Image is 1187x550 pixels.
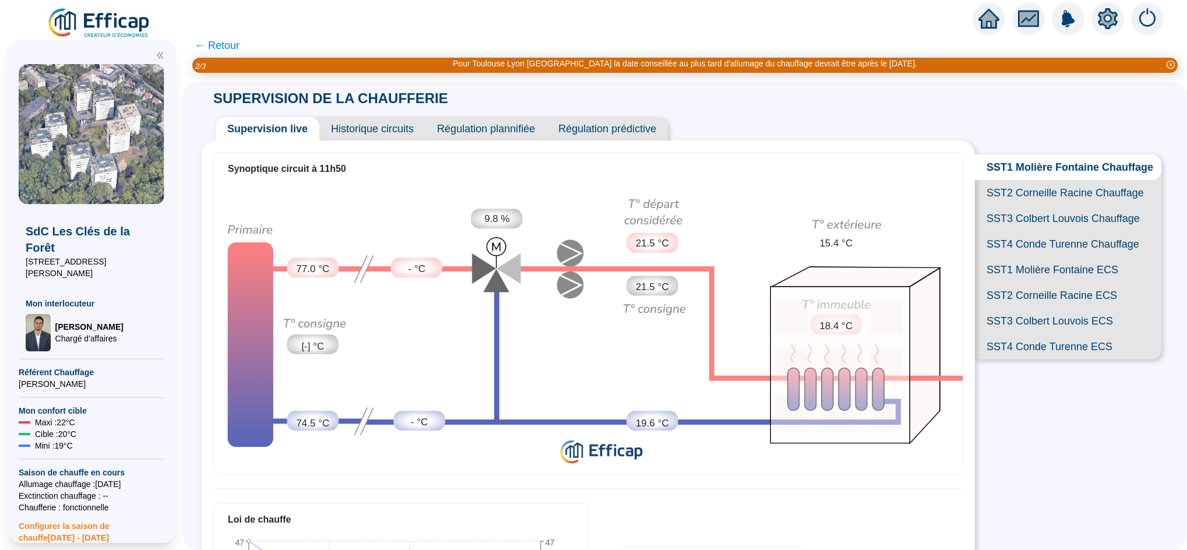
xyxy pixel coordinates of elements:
span: 77.0 °C [296,262,329,276]
span: [STREET_ADDRESS][PERSON_NAME] [26,256,157,279]
span: [-] °C [301,339,324,354]
span: 21.5 °C [636,280,669,294]
span: Mon confort cible [19,405,164,417]
span: double-left [156,51,164,59]
span: fund [1018,8,1039,29]
span: 74.5 °C [296,416,329,431]
span: - °C [411,415,428,429]
span: close-circle [1167,61,1175,69]
span: Exctinction chauffage : -- [19,490,164,502]
img: Chargé d'affaires [26,314,51,351]
img: circuit-supervision.724c8d6b72cc0638e748.png [214,185,963,470]
tspan: 47 [545,538,555,547]
span: 15.4 °C [819,236,853,251]
span: SdC Les Clés de la Forêt [26,223,157,256]
img: alerts [1052,2,1084,35]
div: Synoptique [214,185,963,470]
span: Maxi : 22 °C [35,417,75,428]
span: SST2 Corneille Racine Chauffage [975,180,1161,206]
div: Pour Toulouse Lyon [GEOGRAPHIC_DATA] la date conseillée au plus tard d'allumage du chauffage devr... [453,58,917,70]
span: SST2 Corneille Racine ECS [975,283,1161,308]
span: 21.5 °C [636,236,669,251]
img: alerts [1131,2,1164,35]
span: Historique circuits [319,117,425,140]
span: Référent Chauffage [19,366,164,378]
span: [PERSON_NAME] [55,321,124,333]
div: Synoptique circuit à 11h50 [228,162,949,176]
span: Mon interlocuteur [26,298,157,309]
span: Régulation plannifiée [425,117,547,140]
tspan: 47 [235,538,244,547]
span: Chargé d'affaires [55,333,124,344]
span: setting [1097,8,1118,29]
img: efficap energie logo [47,7,152,40]
span: Cible : 20 °C [35,428,76,440]
span: home [978,8,999,29]
span: SST4 Conde Turenne Chauffage [975,231,1161,257]
span: SST3 Colbert Louvois ECS [975,308,1161,334]
span: SST1 Molière Fontaine ECS [975,257,1161,283]
span: 9.8 % [484,211,509,226]
span: SST4 Conde Turenne ECS [975,334,1161,359]
span: Régulation prédictive [547,117,668,140]
span: Allumage chauffage : [DATE] [19,478,164,490]
span: Saison de chauffe en cours [19,467,164,478]
div: Loi de chauffe [228,513,574,527]
span: Supervision live [216,117,319,140]
span: SUPERVISION DE LA CHAUFFERIE [202,90,460,106]
span: Mini : 19 °C [35,440,73,452]
span: SST3 Colbert Louvois Chauffage [975,206,1161,231]
span: 19.6 °C [636,416,669,431]
span: SST1 Molière Fontaine Chauffage [975,154,1161,180]
span: Configurer la saison de chauffe [DATE] - [DATE] [19,513,164,544]
span: - °C [408,262,425,276]
span: ← Retour [195,37,239,54]
span: [PERSON_NAME] [19,378,164,390]
i: 2 / 3 [195,62,206,70]
span: Chaufferie : fonctionnelle [19,502,164,513]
